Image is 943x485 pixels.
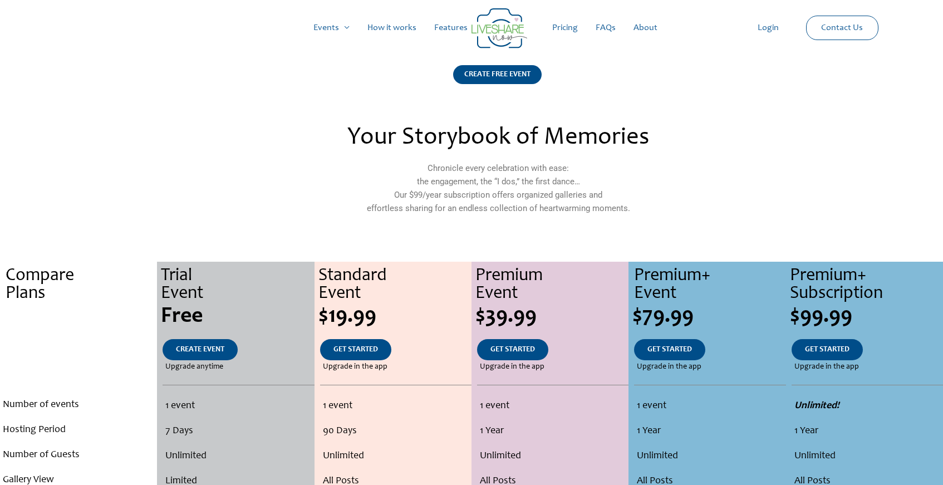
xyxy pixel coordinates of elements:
li: 1 Year [794,419,940,444]
li: 1 event [480,394,626,419]
span: . [77,346,80,354]
img: Group 14 | Live Photo Slideshow for Events | Create Free Events Album for Any Occasion [472,8,527,48]
div: Premium Event [475,267,628,303]
li: 90 Days [323,419,469,444]
li: Number of Guests [3,443,154,468]
a: GET STARTED [477,339,548,360]
a: GET STARTED [634,339,705,360]
span: GET STARTED [333,346,378,354]
nav: Site Navigation [19,10,924,46]
li: Unlimited [165,444,311,469]
div: Free [161,306,314,328]
a: CREATE FREE EVENT [453,65,542,98]
span: GET STARTED [490,346,535,354]
a: How it works [358,10,425,46]
li: Unlimited [480,444,626,469]
li: 7 Days [165,419,311,444]
div: $19.99 [318,306,472,328]
div: Premium+ Subscription [790,267,943,303]
div: $39.99 [475,306,628,328]
li: 1 event [165,394,311,419]
li: 1 Year [480,419,626,444]
li: Hosting Period [3,418,154,443]
span: Upgrade anytime [165,360,223,374]
div: Premium+ Event [634,267,785,303]
span: Upgrade in the app [637,360,701,374]
li: Number of events [3,393,154,418]
a: Features [425,10,477,46]
span: . [76,306,81,328]
a: Pricing [543,10,587,46]
p: Chronicle every celebration with ease: the engagement, the “I dos,” the first dance… Our $99/year... [257,161,739,215]
div: $79.99 [632,306,785,328]
span: Upgrade in the app [480,360,544,374]
span: . [77,363,80,371]
a: Login [749,10,788,46]
span: Upgrade in the app [323,360,387,374]
a: Events [304,10,358,46]
div: $99.99 [790,306,943,328]
strong: Unlimited! [794,401,839,411]
h2: Your Storybook of Memories [257,126,739,150]
li: 1 event [323,394,469,419]
a: FAQs [587,10,625,46]
li: Unlimited [323,444,469,469]
span: CREATE EVENT [176,346,224,354]
a: GET STARTED [320,339,391,360]
a: CREATE EVENT [163,339,238,360]
span: Upgrade in the app [794,360,859,374]
li: 1 event [637,394,783,419]
li: Unlimited [794,444,940,469]
a: Contact Us [812,16,872,40]
li: Unlimited [637,444,783,469]
div: CREATE FREE EVENT [453,65,542,84]
span: GET STARTED [805,346,849,354]
span: GET STARTED [647,346,692,354]
div: Compare Plans [6,267,157,303]
div: Trial Event [161,267,314,303]
div: Standard Event [318,267,472,303]
li: 1 Year [637,419,783,444]
a: . [64,339,93,360]
a: About [625,10,666,46]
a: GET STARTED [792,339,863,360]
